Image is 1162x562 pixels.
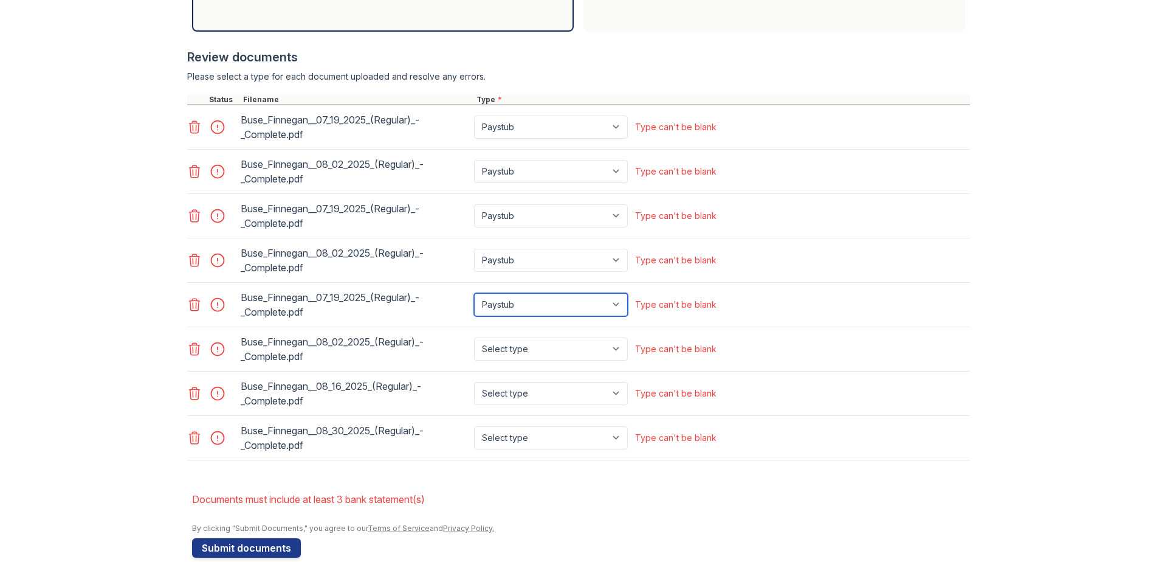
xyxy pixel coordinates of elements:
[192,524,970,533] div: By clicking "Submit Documents," you agree to our and
[241,376,469,411] div: Buse_Finnegan__08_16_2025_(Regular)_-_Complete.pdf
[241,421,469,455] div: Buse_Finnegan__08_30_2025_(Regular)_-_Complete.pdf
[192,487,970,512] li: Documents must include at least 3 bank statement(s)
[474,95,970,105] div: Type
[635,343,717,355] div: Type can't be blank
[241,199,469,233] div: Buse_Finnegan__07_19_2025_(Regular)_-_Complete.pdf
[207,95,241,105] div: Status
[241,332,469,366] div: Buse_Finnegan__08_02_2025_(Regular)_-_Complete.pdf
[187,49,970,66] div: Review documents
[192,538,301,558] button: Submit documents
[635,254,717,266] div: Type can't be blank
[635,299,717,311] div: Type can't be blank
[443,524,494,533] a: Privacy Policy.
[635,432,717,444] div: Type can't be blank
[635,121,717,133] div: Type can't be blank
[241,110,469,144] div: Buse_Finnegan__07_19_2025_(Regular)_-_Complete.pdf
[241,154,469,189] div: Buse_Finnegan__08_02_2025_(Regular)_-_Complete.pdf
[241,95,474,105] div: Filename
[635,210,717,222] div: Type can't be blank
[241,243,469,277] div: Buse_Finnegan__08_02_2025_(Regular)_-_Complete.pdf
[187,71,970,83] div: Please select a type for each document uploaded and resolve any errors.
[368,524,430,533] a: Terms of Service
[635,387,717,400] div: Type can't be blank
[241,288,469,322] div: Buse_Finnegan__07_19_2025_(Regular)_-_Complete.pdf
[635,165,717,178] div: Type can't be blank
